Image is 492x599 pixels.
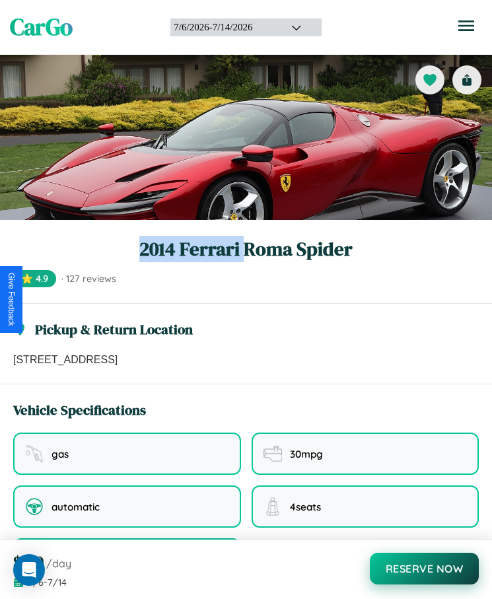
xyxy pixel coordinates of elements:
span: gas [52,448,69,460]
img: fuel efficiency [264,444,282,463]
span: · 127 reviews [61,273,116,285]
img: fuel type [25,444,44,463]
span: CarGo [10,11,73,43]
h3: Vehicle Specifications [13,400,146,419]
span: 4 seats [290,501,321,513]
div: Give Feedback [7,273,16,326]
span: automatic [52,501,100,513]
span: ⭐ 4.9 [13,270,56,287]
h1: 2014 Ferrari Roma Spider [13,236,479,262]
span: 30 mpg [290,448,323,460]
span: $ 120 [13,551,44,573]
span: /day [46,557,71,570]
div: 7 / 6 / 2026 - 7 / 14 / 2026 [174,22,275,33]
span: 7 / 6 - 7 / 14 [28,577,67,588]
div: Open Intercom Messenger [13,554,45,586]
h3: Pickup & Return Location [35,320,193,339]
button: Reserve Now [370,553,479,584]
p: [STREET_ADDRESS] [13,352,479,368]
img: seating [264,497,282,516]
